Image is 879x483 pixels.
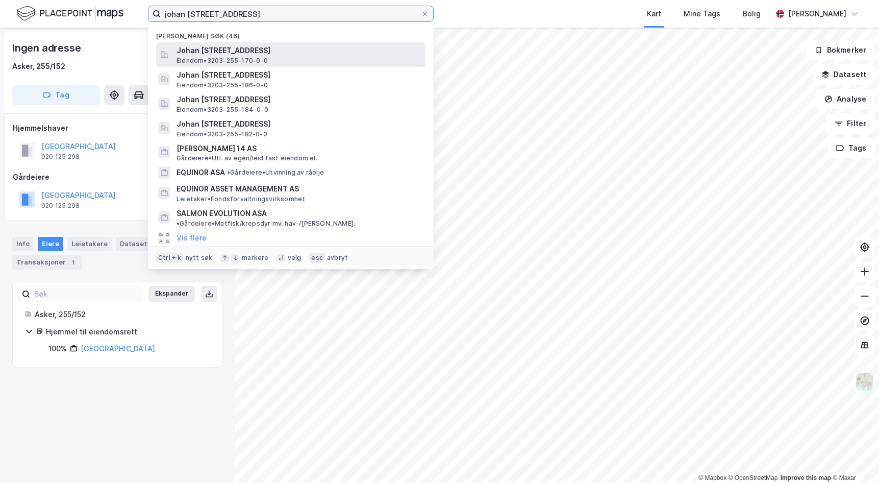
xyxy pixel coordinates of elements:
button: Ekspander [148,286,195,302]
div: Info [12,237,34,251]
span: Gårdeiere • Utl. av egen/leid fast eiendom el. [177,154,317,162]
img: Z [855,372,874,392]
input: Søk på adresse, matrikkel, gårdeiere, leietakere eller personer [161,6,421,21]
span: EQUINOR ASA [177,166,225,179]
div: Ingen adresse [12,40,83,56]
span: Johan [STREET_ADDRESS] [177,118,421,130]
div: Kart [647,8,661,20]
span: Gårdeiere • Matfisk/krepsdyr mv. hav-/[PERSON_NAME]. [177,220,355,228]
span: Eiendom • 3203-255-184-0-0 [177,106,268,114]
div: 920 125 298 [41,202,80,210]
button: Tags [827,138,875,158]
div: [PERSON_NAME] [788,8,846,20]
button: Datasett [813,64,875,85]
div: 920 125 298 [41,153,80,161]
a: Mapbox [698,474,726,481]
span: Johan [STREET_ADDRESS] [177,93,421,106]
div: Hjemmelshaver [13,122,222,134]
input: Søk [30,286,142,302]
div: Transaksjoner [12,255,82,270]
span: Johan [STREET_ADDRESS] [177,69,421,81]
a: [GEOGRAPHIC_DATA] [81,344,155,353]
button: Tag [12,85,100,105]
div: velg [288,254,302,262]
div: Bolig [743,8,761,20]
button: Vis flere [177,232,207,244]
div: Datasett [116,237,154,251]
span: Eiendom • 3203-255-170-0-0 [177,57,268,65]
div: 100% [48,343,67,355]
span: Leietaker • Fondsforvaltningsvirksomhet [177,195,305,203]
span: Gårdeiere • Utvinning av råolje [227,168,324,177]
div: Asker, 255/152 [35,308,210,321]
div: Ctrl + k [156,253,184,263]
div: Asker, 255/152 [12,60,65,73]
div: nytt søk [186,254,213,262]
div: avbryt [327,254,348,262]
a: OpenStreetMap [729,474,778,481]
div: Gårdeiere [13,171,222,183]
span: Johan [STREET_ADDRESS] [177,44,421,57]
img: logo.f888ab2527a4732fd821a326f86c7f29.svg [16,5,123,22]
iframe: Chat Widget [828,434,879,483]
button: Bokmerker [806,40,875,60]
div: Hjemmel til eiendomsrett [46,326,210,338]
button: Analyse [816,89,875,109]
div: Leietakere [67,237,112,251]
div: Mine Tags [684,8,720,20]
div: [PERSON_NAME] søk (46) [148,24,434,42]
a: Improve this map [781,474,831,481]
button: Filter [826,113,875,134]
span: Eiendom • 3203-255-182-0-0 [177,130,267,138]
span: • [227,168,230,176]
div: Eiere [38,237,63,251]
span: SALMON EVOLUTION ASA [177,207,267,220]
span: • [177,220,180,227]
div: markere [242,254,268,262]
div: 1 [68,257,78,268]
span: [PERSON_NAME] 14 AS [177,142,421,155]
span: Eiendom • 3203-255-186-0-0 [177,81,268,89]
span: EQUINOR ASSET MANAGEMENT AS [177,183,421,195]
div: esc [309,253,325,263]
